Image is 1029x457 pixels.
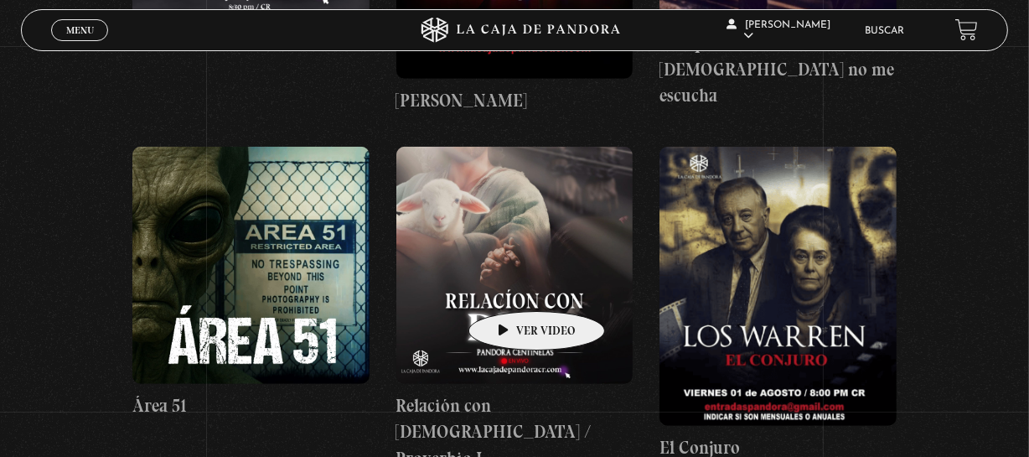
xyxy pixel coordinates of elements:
h4: Por qué [DEMOGRAPHIC_DATA] no me escucha [659,29,897,109]
span: [PERSON_NAME] [727,20,830,41]
span: Menu [66,25,94,35]
a: Área 51 [132,147,370,418]
h4: [PERSON_NAME] [396,87,633,114]
h4: Área 51 [132,392,370,419]
a: Buscar [866,26,905,36]
a: View your shopping cart [955,18,978,41]
span: Cerrar [60,39,100,51]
